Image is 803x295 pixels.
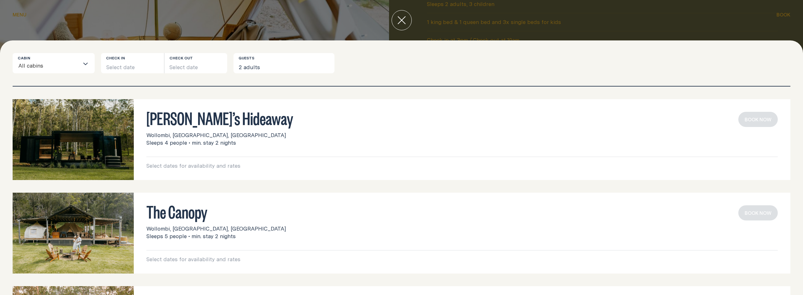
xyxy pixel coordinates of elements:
button: Select date [164,53,227,73]
span: Sleeps 5 people • min. stay 2 nights [146,232,236,240]
p: Select dates for availability and rates [146,162,778,170]
label: Guests [239,56,254,61]
span: All cabins [18,58,44,73]
p: Select dates for availability and rates [146,256,778,263]
button: book now [738,205,778,220]
button: Select date [101,53,164,73]
div: Search for option [13,53,95,73]
input: Search for option [44,60,79,73]
span: Wollombi, [GEOGRAPHIC_DATA], [GEOGRAPHIC_DATA] [146,225,286,232]
button: close [392,10,412,30]
h3: The Canopy [146,205,778,217]
button: 2 adults [233,53,334,73]
h3: [PERSON_NAME]’s Hideaway [146,112,778,124]
button: book now [738,112,778,127]
span: Wollombi, [GEOGRAPHIC_DATA], [GEOGRAPHIC_DATA] [146,131,286,139]
span: Sleeps 4 people • min. stay 2 nights [146,139,236,147]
